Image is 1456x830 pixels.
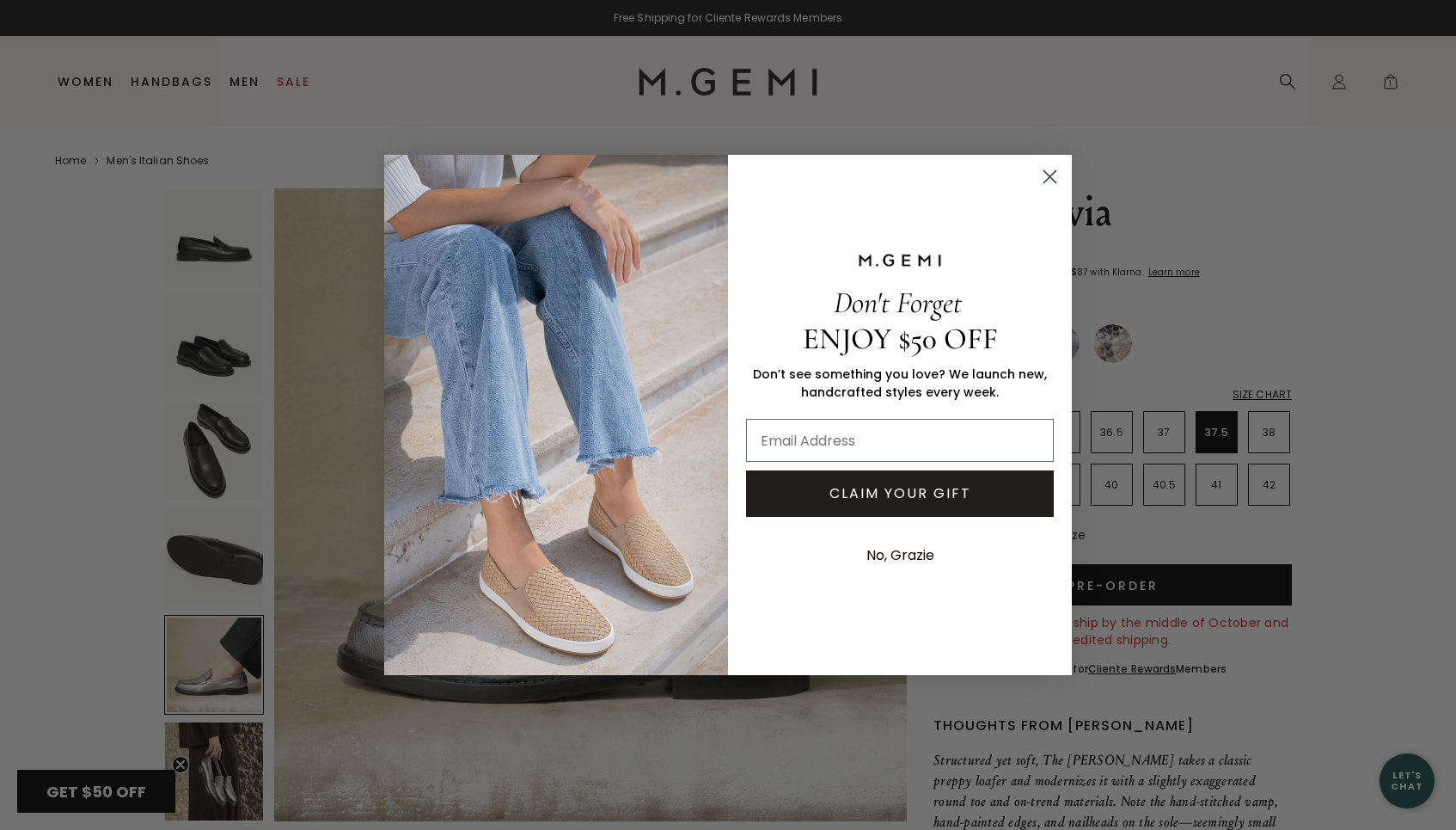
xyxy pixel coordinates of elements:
button: No, Grazie [858,534,943,577]
img: M.Gemi [384,155,728,674]
span: Don’t see something you love? We launch new, handcrafted styles every week. [753,366,1047,401]
button: CLAIM YOUR GIFT [746,470,1054,517]
button: Close dialog [1035,162,1065,192]
span: Don't Forget [834,285,962,321]
span: ENJOY $50 OFF [803,321,998,357]
input: Email Address [746,419,1054,462]
img: M.GEMI [857,253,943,268]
